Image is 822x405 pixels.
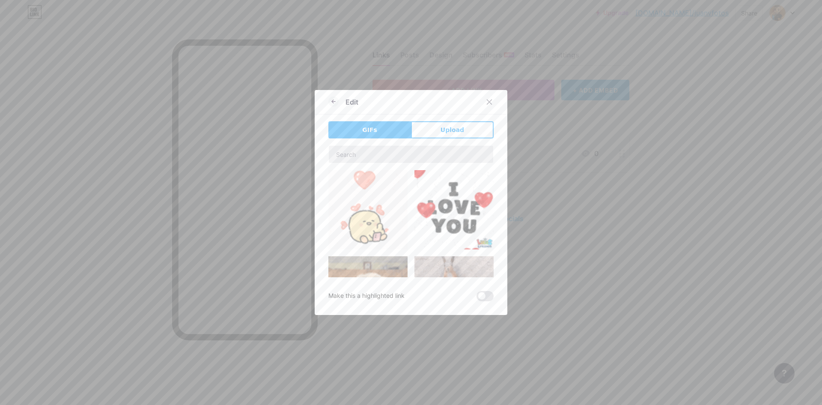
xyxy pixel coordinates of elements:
div: Make this a highlighted link [328,291,405,301]
img: Gihpy [414,170,494,249]
button: Upload [411,121,494,138]
div: Edit [345,97,358,107]
img: Gihpy [414,256,494,323]
span: GIFs [362,126,377,135]
button: GIFs [328,121,411,138]
img: Gihpy [328,256,408,358]
span: Upload [441,126,464,135]
img: Gihpy [328,170,408,249]
input: Search [329,146,493,163]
